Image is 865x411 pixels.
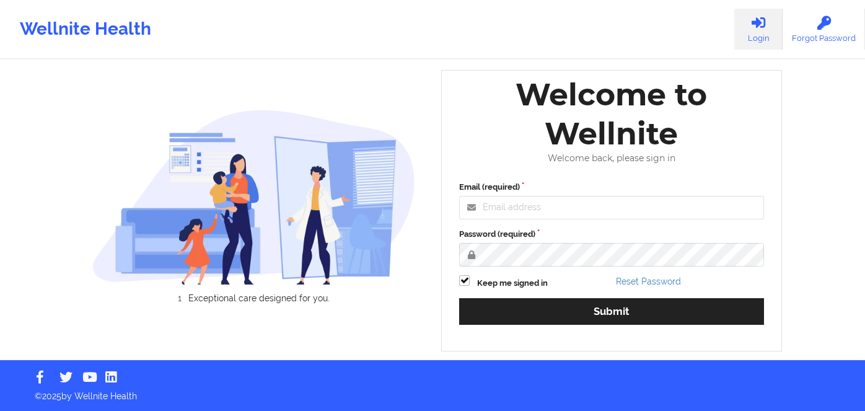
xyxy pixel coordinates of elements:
input: Email address [459,196,764,219]
p: © 2025 by Wellnite Health [26,381,839,402]
li: Exceptional care designed for you. [103,293,415,303]
a: Reset Password [616,276,681,286]
img: wellnite-auth-hero_200.c722682e.png [92,109,416,285]
label: Password (required) [459,228,764,241]
button: Submit [459,298,764,325]
div: Welcome back, please sign in [450,153,773,164]
a: Login [734,9,783,50]
a: Forgot Password [783,9,865,50]
label: Keep me signed in [477,277,548,289]
div: Welcome to Wellnite [450,75,773,153]
label: Email (required) [459,181,764,193]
